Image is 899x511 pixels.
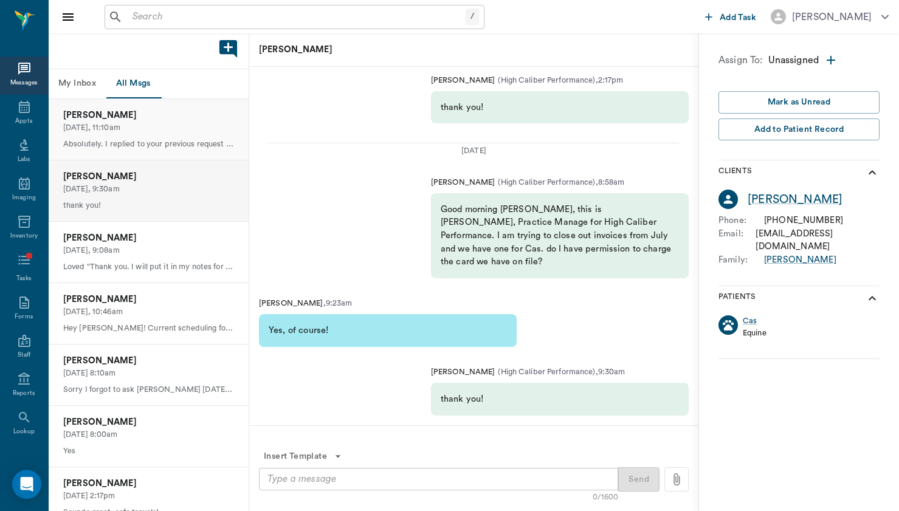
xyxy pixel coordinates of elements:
p: Hey [PERSON_NAME]! Current scheduling for [PERSON_NAME] is the 18-20 of this month. If that works... [63,323,234,334]
p: [PERSON_NAME] [63,354,234,368]
div: Messages [10,78,38,87]
p: [DATE] 8:10am [63,368,234,379]
p: [DATE], 10:46am [63,306,234,318]
p: Family : [718,253,764,267]
div: [PHONE_NUMBER] [764,214,843,227]
p: [PERSON_NAME] [431,177,495,188]
div: 0/1600 [593,492,618,503]
div: Good morning [PERSON_NAME], this is [PERSON_NAME], Practice Manage for High Caliber Performance. ... [431,193,689,278]
input: Search [128,9,466,26]
p: Assign To: [718,53,763,72]
div: Appts [15,117,32,126]
p: Equine [743,328,766,339]
p: , 9:23am [323,298,353,309]
button: My Inbox [49,69,106,98]
button: Add Task [700,5,761,28]
div: thank you! [431,91,689,124]
p: [PERSON_NAME] [259,43,587,57]
p: Email : [718,227,756,253]
p: [PERSON_NAME] [63,109,234,122]
a: [PERSON_NAME] [764,253,836,267]
div: Reports [13,389,35,398]
div: / [466,9,479,25]
p: [DATE], 9:08am [63,245,234,256]
p: [PERSON_NAME] [63,416,234,429]
h6: Nectar [36,5,38,32]
p: Phone : [718,214,764,227]
p: Loved “Thank you. I will put it in my notes for next time.” [63,261,234,273]
div: Imaging [12,193,36,202]
div: Staff [18,351,30,360]
p: [PERSON_NAME] [431,366,495,378]
p: [PERSON_NAME] [431,75,495,86]
svg: show more [865,165,880,180]
a: [PERSON_NAME] [748,191,842,208]
p: Absolutely. I replied to your previous request on 7/23. I will give you a call to make sure that ... [63,139,234,150]
p: [DATE], 11:10am [63,122,234,134]
div: Unassigned [768,53,880,72]
button: Close drawer [56,5,80,29]
p: ( High Caliber Performance ) [495,177,595,188]
button: Add to Patient Record [718,118,880,141]
div: Forms [15,312,33,321]
button: [PERSON_NAME] [761,5,898,28]
div: [DATE] [269,145,679,157]
button: All Msgs [106,69,160,98]
p: [DATE] 8:00am [63,429,234,441]
div: Message tabs [49,69,249,98]
p: [PERSON_NAME] [63,231,234,245]
div: Tasks [16,274,32,283]
p: Yes [63,445,234,457]
p: Clients [718,165,752,180]
button: Mark as Unread [718,91,880,114]
p: thank you! [63,200,234,211]
a: Cas [743,315,757,327]
div: thank you! [431,383,689,416]
p: Sorry I forgot to ask [PERSON_NAME] [DATE], she said no not [DATE] thank you though [63,384,234,396]
p: [PERSON_NAME] [63,170,234,183]
p: [PERSON_NAME] [63,477,234,490]
p: ( High Caliber Performance ) [495,75,595,86]
div: Lookup [13,427,35,436]
p: ( High Caliber Performance ) [495,366,595,378]
svg: show more [865,291,880,306]
div: [PERSON_NAME] [792,10,872,24]
p: [PERSON_NAME] [63,293,234,306]
div: Labs [18,155,30,164]
p: , 2:17pm [596,75,624,86]
button: Insert Template [259,445,346,468]
div: [EMAIL_ADDRESS][DOMAIN_NAME] [756,227,880,253]
p: Patients [718,291,756,306]
p: [PERSON_NAME] [259,298,323,309]
div: Inventory [10,231,38,241]
p: , 8:58am [596,177,625,188]
p: [DATE] 2:17pm [63,490,234,502]
p: , 9:30am [596,366,625,378]
p: [DATE], 9:30am [63,183,234,195]
div: Open Intercom Messenger [12,470,41,499]
div: Yes, of course! [259,314,517,347]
